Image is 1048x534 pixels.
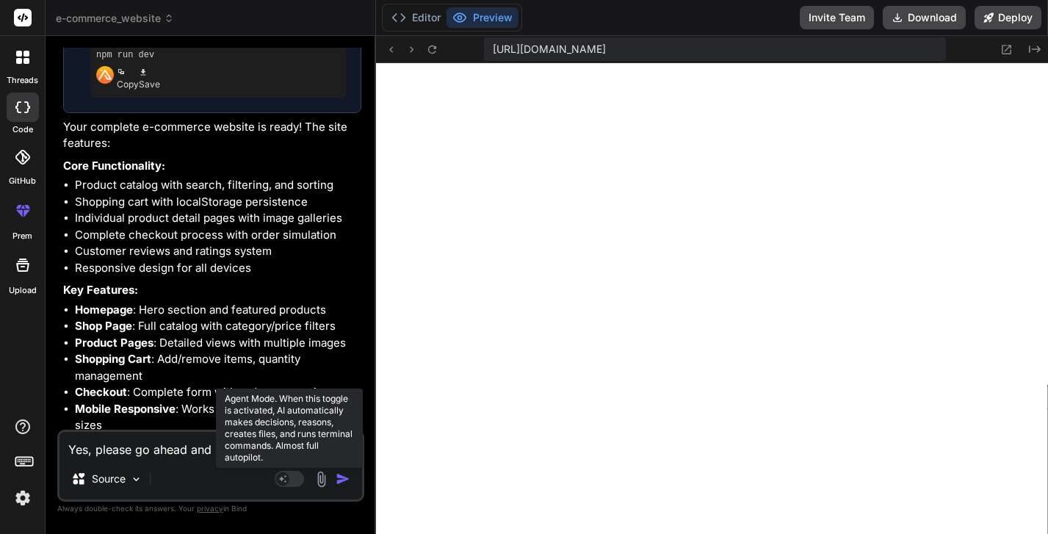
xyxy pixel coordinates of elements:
span: privacy [197,504,223,513]
li: Individual product detail pages with image galleries [75,210,361,227]
li: Product catalog with search, filtering, and sorting [75,177,361,194]
span: e-commerce_website [56,11,174,26]
strong: Product Pages [75,336,153,350]
iframe: Preview [376,63,1048,534]
strong: Shopping Cart [75,352,151,366]
img: icon [336,472,350,486]
li: : Works perfectly on all screen sizes [75,401,361,434]
span: Copy [117,79,139,90]
strong: Checkout [75,385,127,399]
p: Your complete e-commerce website is ready! The site features: [63,119,361,152]
span: [URL][DOMAIN_NAME] [493,42,606,57]
button: Copy [117,66,139,84]
li: Responsive design for all devices [75,260,361,277]
label: Upload [9,284,37,297]
label: code [12,123,33,136]
label: prem [12,230,32,242]
li: : Complete form with order processing [75,384,361,401]
img: image [96,66,114,84]
p: Source [92,472,126,486]
button: Editor [386,7,447,28]
strong: Key Features: [63,283,138,297]
button: Agent Mode. When this toggle is activated, AI automatically makes decisions, reasons, creates fil... [272,470,307,488]
li: : Hero section and featured products [75,302,361,319]
strong: Mobile Responsive [75,402,176,416]
li: : Full catalog with category/price filters [75,318,361,335]
button: Save [139,66,160,84]
li: Complete checkout process with order simulation [75,227,361,244]
img: attachment [313,471,330,488]
li: Shopping cart with localStorage persistence [75,194,361,211]
li: Customer reviews and ratings system [75,243,361,260]
li: : Add/remove items, quantity management [75,351,361,384]
button: Deploy [975,6,1041,29]
span: Save [139,79,160,90]
img: Pick Models [130,473,142,486]
strong: Shop Page [75,319,132,333]
img: settings [10,486,35,510]
p: Always double-check its answers. Your in Bind [57,502,364,516]
strong: Homepage [75,303,133,317]
label: threads [7,74,38,87]
button: Invite Team [800,6,874,29]
pre: npm run dev [96,49,340,61]
strong: Core Functionality: [63,159,165,173]
label: GitHub [9,175,36,187]
li: : Detailed views with multiple images [75,335,361,352]
button: Download [883,6,966,29]
button: Preview [447,7,518,28]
